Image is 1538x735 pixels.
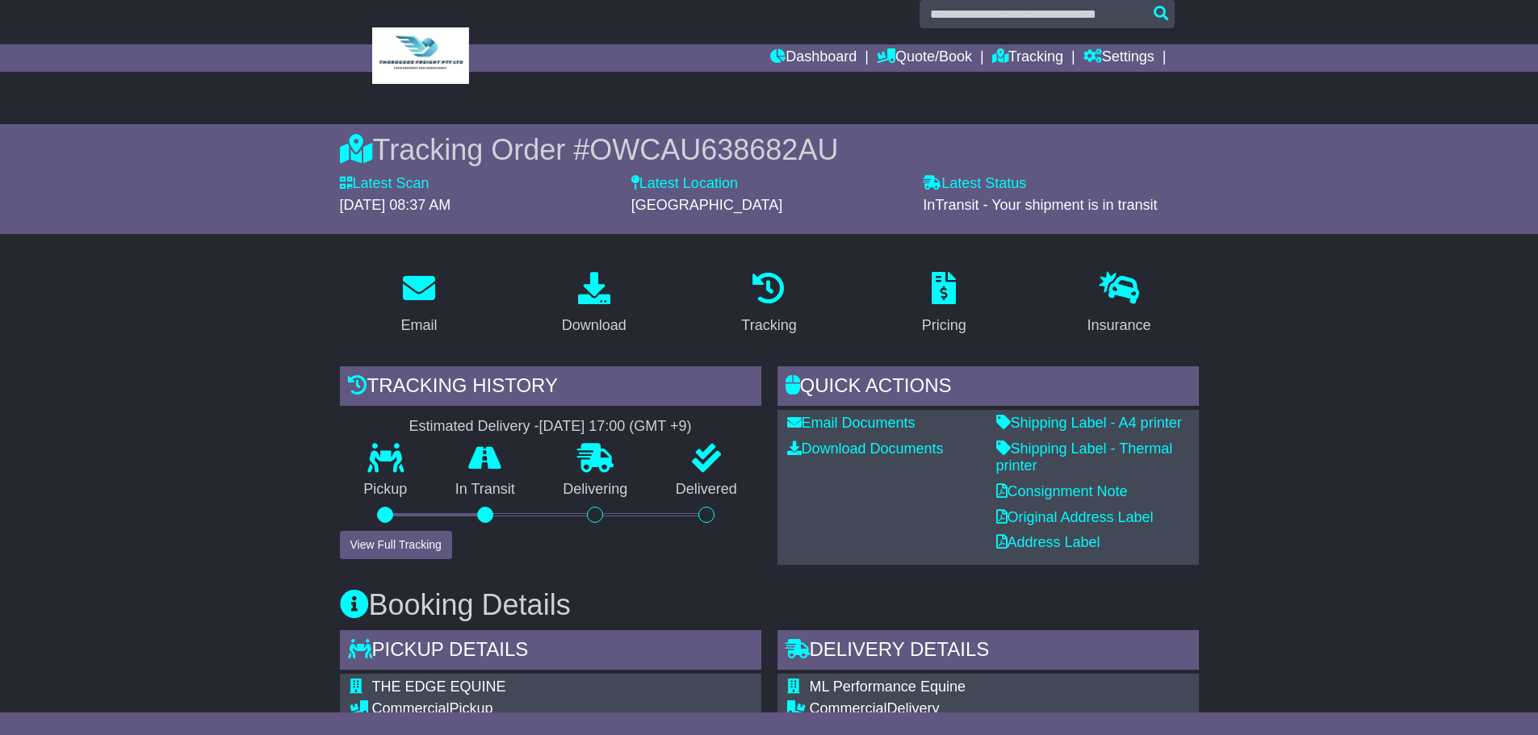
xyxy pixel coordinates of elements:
a: Tracking [992,44,1063,72]
a: Original Address Label [996,509,1154,525]
div: Tracking Order # [340,132,1199,167]
span: THE EDGE EQUINE [372,679,506,695]
a: Download Documents [787,441,944,457]
div: Tracking [741,315,796,336]
a: Quote/Book [877,44,972,72]
div: Pickup [372,700,635,718]
a: Email [390,266,447,342]
div: Pickup Details [340,630,761,674]
a: Dashboard [770,44,857,72]
span: [GEOGRAPHIC_DATA] [631,197,782,213]
div: Email [400,315,437,336]
label: Latest Status [923,175,1026,193]
a: Download [551,266,637,342]
a: Consignment Note [996,483,1128,499]
span: Commercial [372,700,450,716]
span: ML Performance Equine [810,679,966,695]
label: Latest Scan [340,175,430,193]
div: Pricing [922,315,966,336]
a: Settings [1083,44,1155,72]
div: Insurance [1087,315,1151,336]
div: [DATE] 17:00 (GMT +9) [539,418,692,436]
span: Commercial [810,700,887,716]
span: InTransit - Your shipment is in transit [923,197,1157,213]
div: Download [562,315,627,336]
span: OWCAU638682AU [589,133,838,166]
a: Insurance [1077,266,1162,342]
a: Tracking [731,266,807,342]
a: Email Documents [787,415,916,431]
a: Shipping Label - Thermal printer [996,441,1173,474]
a: Address Label [996,534,1100,550]
div: Estimated Delivery - [340,418,761,436]
div: Quick Actions [777,366,1199,410]
label: Latest Location [631,175,738,193]
div: Tracking history [340,366,761,410]
a: Shipping Label - A4 printer [996,415,1182,431]
a: Pricing [911,266,977,342]
p: Delivering [539,481,652,499]
div: Delivery Details [777,630,1199,674]
button: View Full Tracking [340,531,452,559]
h3: Booking Details [340,589,1199,621]
span: [DATE] 08:37 AM [340,197,451,213]
div: Delivery [810,700,1121,718]
p: Pickup [340,481,432,499]
p: In Transit [431,481,539,499]
p: Delivered [652,481,761,499]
